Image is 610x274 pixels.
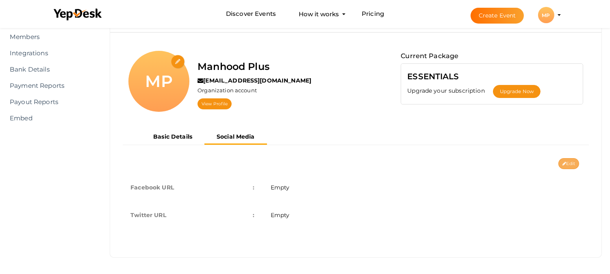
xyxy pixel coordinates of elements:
label: Current Package [401,51,458,61]
a: Members [6,29,96,45]
a: Payout Reports [6,94,96,110]
a: Payment Reports [6,78,96,94]
div: MP [128,51,189,112]
span: : [253,209,254,221]
td: Facebook URL [122,174,263,201]
span: : [253,182,254,193]
label: ESSENTIALS [407,70,459,83]
a: Discover Events [226,7,276,22]
button: MP [536,7,557,24]
label: [EMAIL_ADDRESS][DOMAIN_NAME] [198,76,311,85]
label: Organization account [198,87,257,94]
label: Upgrade your subscription [407,87,493,95]
a: View Profile [198,98,232,109]
button: How it works [296,7,341,22]
profile-pic: MP [538,12,554,18]
a: Pricing [362,7,384,22]
button: Create Event [471,8,524,24]
span: Empty [271,184,290,191]
span: Empty [271,211,290,219]
b: Social Media [217,133,255,140]
div: MP [538,7,554,23]
button: Social Media [204,130,267,145]
label: Manhood Plus [198,59,269,74]
a: Embed [6,110,96,126]
button: Basic Details [141,130,204,144]
a: Bank Details [6,61,96,78]
b: Basic Details [153,133,192,140]
button: Edit [558,158,579,169]
button: Upgrade Now [493,85,541,98]
a: Integrations [6,45,96,61]
td: Twitter URL [122,201,263,229]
